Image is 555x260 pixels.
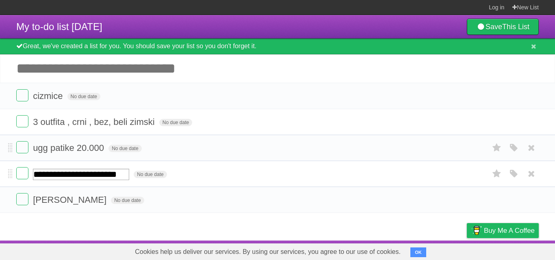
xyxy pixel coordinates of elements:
a: Terms [429,243,447,258]
label: Star task [489,167,505,180]
span: ugg patike 20.000 [33,143,106,153]
span: No due date [111,197,144,204]
span: Buy me a coffee [484,223,535,238]
button: OK [410,247,426,257]
label: Done [16,141,28,153]
label: Star task [489,141,505,155]
img: Buy me a coffee [471,223,482,237]
label: Done [16,193,28,205]
a: Suggest a feature [488,243,539,258]
a: SaveThis List [467,19,539,35]
span: No due date [108,145,141,152]
span: No due date [159,119,192,126]
a: Buy me a coffee [467,223,539,238]
span: No due date [134,171,167,178]
span: My to-do list [DATE] [16,21,102,32]
span: No due date [67,93,100,100]
a: Privacy [456,243,477,258]
a: Developers [386,243,418,258]
label: Done [16,89,28,101]
b: This List [502,23,529,31]
span: Cookies help us deliver our services. By using our services, you agree to our use of cookies. [127,244,409,260]
a: About [359,243,376,258]
label: Done [16,167,28,179]
span: 3 outfita , crni , bez, beli zimski [33,117,157,127]
span: [PERSON_NAME] [33,195,108,205]
span: cizmice [33,91,65,101]
label: Done [16,115,28,127]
